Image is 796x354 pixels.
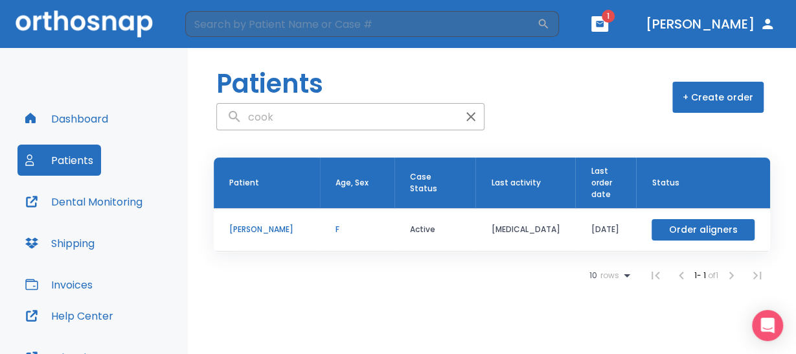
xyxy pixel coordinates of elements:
span: Age, Sex [335,177,369,189]
span: 10 [589,271,597,280]
button: Help Center [17,300,121,331]
button: Dashboard [17,103,116,134]
span: rows [597,271,619,280]
span: 1 - 1 [694,270,708,281]
h1: Patients [216,64,323,103]
p: F [335,224,379,235]
button: Invoices [17,269,100,300]
span: Last order date [591,165,611,200]
span: Last activity [491,177,540,189]
button: + Create order [672,82,764,113]
span: Case Status [410,171,460,195]
input: search [217,104,458,130]
button: Patients [17,145,101,176]
span: 1 [602,10,615,23]
input: Search by Patient Name or Case # [185,11,537,37]
p: [PERSON_NAME] [229,224,304,235]
span: Patient [229,177,259,189]
button: Dental Monitoring [17,186,150,217]
span: of 1 [708,270,718,281]
img: Orthosnap [16,10,153,37]
td: [MEDICAL_DATA] [475,208,575,252]
span: Status [652,177,679,189]
div: Open Intercom Messenger [752,310,783,341]
button: Order aligners [652,219,755,241]
td: [DATE] [575,208,636,252]
button: Shipping [17,228,102,259]
button: [PERSON_NAME] [641,12,780,36]
td: Active [394,208,475,252]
